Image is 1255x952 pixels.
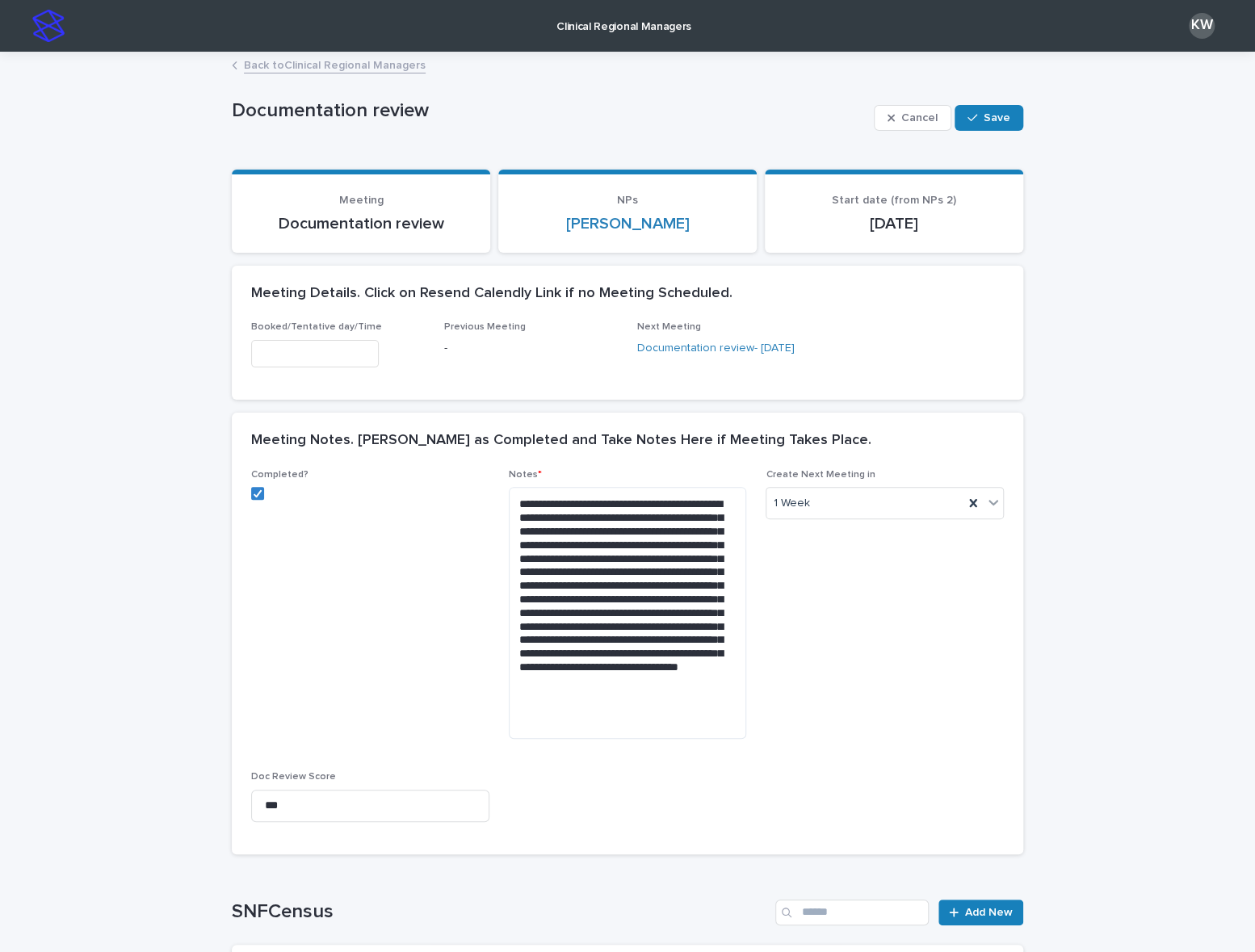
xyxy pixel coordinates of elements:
p: - [444,340,618,357]
a: Back toClinical Regional Managers [244,55,426,73]
span: Start date (from NPs 2) [832,195,956,206]
h2: Meeting Notes. [PERSON_NAME] as Completed and Take Notes Here if Meeting Takes Place. [251,432,871,450]
a: Documentation review- [DATE] [637,340,795,357]
span: NPs [617,195,638,206]
a: Add New [938,900,1023,925]
span: 1 Week [773,495,809,512]
span: Save [984,112,1010,124]
span: Next Meeting [637,322,701,332]
button: Cancel [874,105,951,131]
span: Booked/Tentative day/Time [251,322,382,332]
input: Search [775,900,929,925]
p: Documentation review [251,214,471,233]
span: Previous Meeting [444,322,526,332]
span: Doc Review Score [251,772,336,782]
a: [PERSON_NAME] [565,214,689,233]
span: Completed? [251,470,309,480]
span: Add New [965,907,1013,918]
span: Create Next Meeting in [766,470,875,480]
h2: Meeting Details. Click on Resend Calendly Link if no Meeting Scheduled. [251,285,732,303]
span: Meeting [338,195,383,206]
div: KW [1189,13,1215,39]
h1: SNFCensus [232,900,769,924]
img: stacker-logo-s-only.png [32,10,65,42]
span: Notes [509,470,542,480]
p: [DATE] [784,214,1004,233]
span: Cancel [901,112,938,124]
p: Documentation review [232,99,867,123]
button: Save [955,105,1023,131]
